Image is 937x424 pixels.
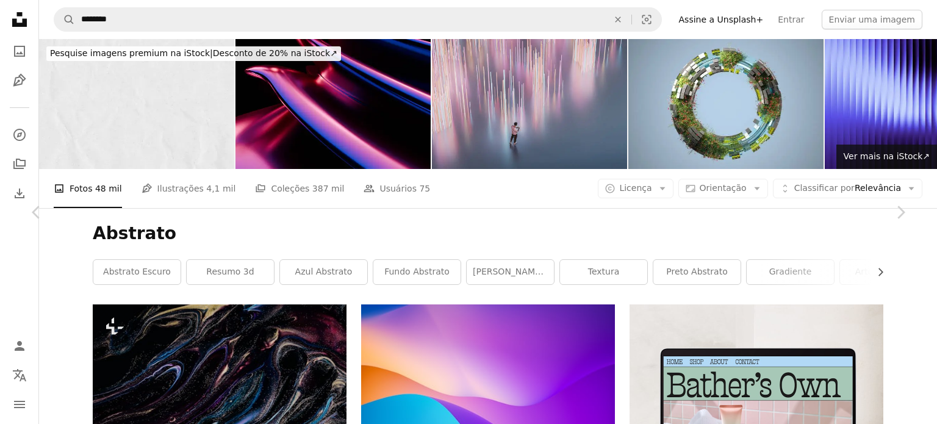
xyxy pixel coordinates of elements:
a: Entrar [770,10,811,29]
button: Pesquise na Unsplash [54,8,75,31]
span: Relevância [794,182,901,195]
a: Ilustrações [7,68,32,93]
span: Pesquise imagens premium na iStock | [50,48,213,58]
span: Classificar por [794,183,855,193]
a: textura [560,260,647,284]
button: Classificar porRelevância [773,179,922,198]
a: azul abstrato [280,260,367,284]
a: Assine a Unsplash+ [672,10,771,29]
img: Closeup of white crumpled paper for texture background [39,39,234,169]
img: Jovem ouvindo música e usando smartphone em ambiente VR [432,39,627,169]
button: Pesquisa visual [632,8,661,31]
a: Coleções [7,152,32,176]
a: abstrato escuro [93,260,181,284]
span: Licença [619,183,652,193]
button: Enviar uma imagem [822,10,922,29]
span: Orientação [700,183,747,193]
h1: Abstrato [93,223,883,245]
a: gradiente [747,260,834,284]
button: Idioma [7,363,32,387]
a: [PERSON_NAME] abstrato [467,260,554,284]
a: resumo 3d [187,260,274,284]
a: Ilustrações 4,1 mil [142,169,236,208]
span: 75 [419,182,430,195]
span: 4,1 mil [206,182,235,195]
a: Ver mais na iStock↗ [836,145,937,169]
a: Coleções 387 mil [255,169,344,208]
button: Orientação [678,179,768,198]
a: Explorar [7,123,32,147]
img: Ecosystem Abstract Sustainability Environment Resource [628,39,824,169]
a: Usuários 75 [364,169,430,208]
button: rolar lista para a direita [869,260,883,284]
a: arte abstrata [840,260,927,284]
img: Abstrato líquido de néon vibrante com reflexos vermelhos, azuis e roxos [235,39,431,169]
span: 387 mil [312,182,345,195]
a: papel de parede azul laranja e amarelo [361,395,615,406]
button: Licença [598,179,673,198]
button: Menu [7,392,32,417]
form: Pesquise conteúdo visual em todo o site [54,7,662,32]
a: Próximo [864,154,937,271]
a: fundo abstrato [373,260,461,284]
a: Fotos [7,39,32,63]
div: Desconto de 20% na iStock ↗ [46,46,341,61]
a: Pesquise imagens premium na iStock|Desconto de 20% na iStock↗ [39,39,348,68]
span: Ver mais na iStock ↗ [844,151,930,161]
a: Entrar / Cadastrar-se [7,334,32,358]
a: preto abstrato [653,260,741,284]
button: Limpar [605,8,631,31]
